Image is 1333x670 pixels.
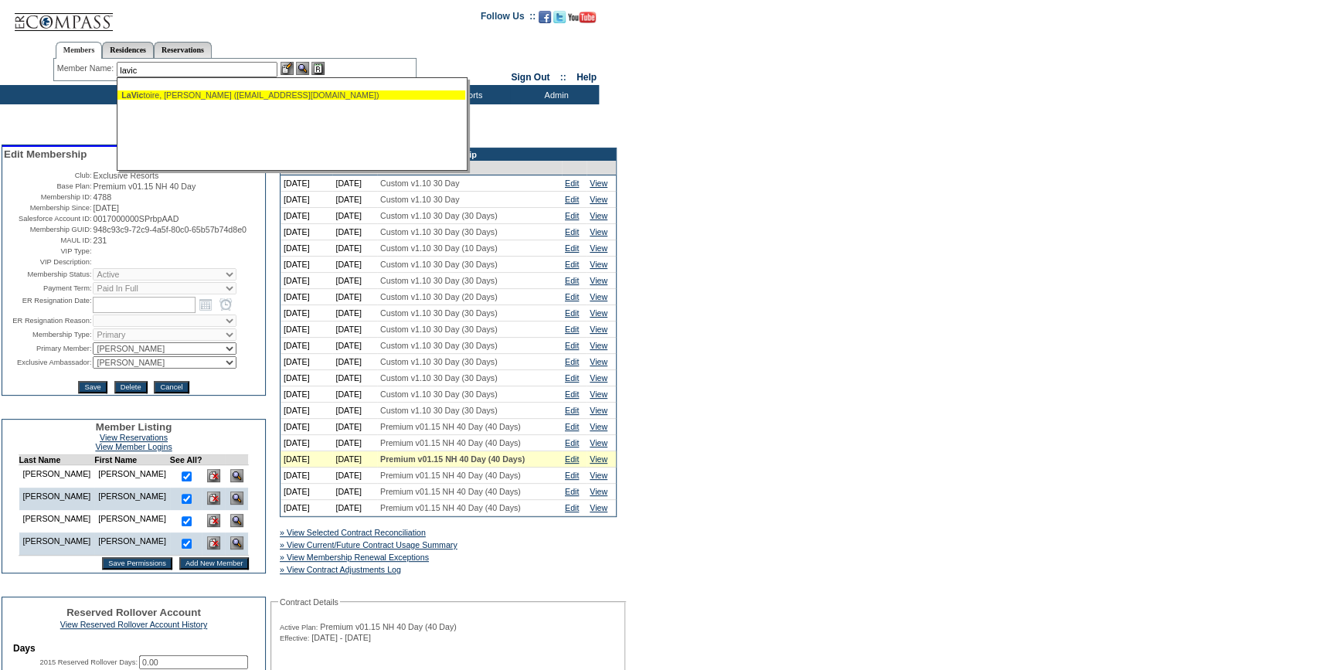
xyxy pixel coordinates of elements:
[380,389,498,399] span: Custom v1.10 30 Day (30 Days)
[332,224,377,240] td: [DATE]
[281,224,332,240] td: [DATE]
[380,454,525,464] span: Premium v01.15 NH 40 Day (40 Days)
[207,536,220,549] img: Delete
[93,225,246,234] span: 948c93c9-72c9-4a5f-80c0-65b57b74d8e0
[332,305,377,321] td: [DATE]
[60,620,208,629] a: View Reserved Rollover Account History
[281,468,332,484] td: [DATE]
[380,308,498,318] span: Custom v1.10 30 Day (30 Days)
[565,179,579,188] a: Edit
[56,42,103,59] a: Members
[154,381,189,393] input: Cancel
[217,296,234,313] a: Open the time view popup.
[281,192,332,208] td: [DATE]
[332,484,377,500] td: [DATE]
[230,469,243,482] img: View Dashboard
[19,488,94,510] td: [PERSON_NAME]
[565,211,579,220] a: Edit
[565,373,579,383] a: Edit
[170,455,202,465] td: See All?
[380,357,498,366] span: Custom v1.10 30 Day (30 Days)
[278,597,340,607] legend: Contract Details
[380,243,498,253] span: Custom v1.10 30 Day (10 Days)
[380,260,498,269] span: Custom v1.10 30 Day (30 Days)
[179,557,250,570] input: Add New Member
[4,247,91,256] td: VIP Type:
[281,500,332,516] td: [DATE]
[154,42,212,58] a: Reservations
[281,403,332,419] td: [DATE]
[93,182,196,191] span: Premium v01.15 NH 40 Day
[281,208,332,224] td: [DATE]
[280,565,401,574] a: » View Contract Adjustments Log
[380,487,521,496] span: Premium v01.15 NH 40 Day (40 Days)
[4,225,91,234] td: Membership GUID:
[4,356,91,369] td: Exclusive Ambassador:
[565,471,579,480] a: Edit
[565,308,579,318] a: Edit
[539,15,551,25] a: Become our fan on Facebook
[565,357,579,366] a: Edit
[332,192,377,208] td: [DATE]
[280,540,457,549] a: » View Current/Future Contract Usage Summary
[590,422,607,431] a: View
[13,643,254,654] td: Days
[380,276,498,285] span: Custom v1.10 30 Day (30 Days)
[332,370,377,386] td: [DATE]
[380,325,498,334] span: Custom v1.10 30 Day (30 Days)
[281,354,332,370] td: [DATE]
[332,500,377,516] td: [DATE]
[78,381,107,393] input: Save
[281,370,332,386] td: [DATE]
[590,276,607,285] a: View
[590,406,607,415] a: View
[197,296,214,313] a: Open the calendar popup.
[93,214,179,223] span: 0017000000SPrbpAAD
[19,455,94,465] td: Last Name
[4,268,91,281] td: Membership Status:
[4,257,91,267] td: VIP Description:
[590,487,607,496] a: View
[590,211,607,220] a: View
[332,289,377,305] td: [DATE]
[380,227,498,236] span: Custom v1.10 30 Day (30 Days)
[590,389,607,399] a: View
[511,72,549,83] a: Sign Out
[281,62,294,75] img: b_edit.gif
[39,658,138,666] label: 2015 Reserved Rollover Days:
[281,338,332,354] td: [DATE]
[565,422,579,431] a: Edit
[539,11,551,23] img: Become our fan on Facebook
[590,325,607,334] a: View
[332,257,377,273] td: [DATE]
[280,634,309,643] span: Effective:
[96,421,172,433] span: Member Listing
[590,292,607,301] a: View
[565,195,579,204] a: Edit
[4,171,91,180] td: Club:
[565,438,579,447] a: Edit
[281,240,332,257] td: [DATE]
[19,465,94,488] td: [PERSON_NAME]
[281,273,332,289] td: [DATE]
[510,85,599,104] td: Admin
[121,90,143,100] span: LaVic
[380,406,498,415] span: Custom v1.10 30 Day (30 Days)
[553,15,566,25] a: Follow us on Twitter
[590,503,607,512] a: View
[332,403,377,419] td: [DATE]
[4,236,91,245] td: MAUL ID:
[590,454,607,464] a: View
[380,341,498,350] span: Custom v1.10 30 Day (30 Days)
[281,419,332,435] td: [DATE]
[590,260,607,269] a: View
[565,454,579,464] a: Edit
[481,9,536,28] td: Follow Us ::
[380,179,459,188] span: Custom v1.10 30 Day
[590,438,607,447] a: View
[94,455,170,465] td: First Name
[93,203,119,213] span: [DATE]
[565,487,579,496] a: Edit
[565,292,579,301] a: Edit
[590,227,607,236] a: View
